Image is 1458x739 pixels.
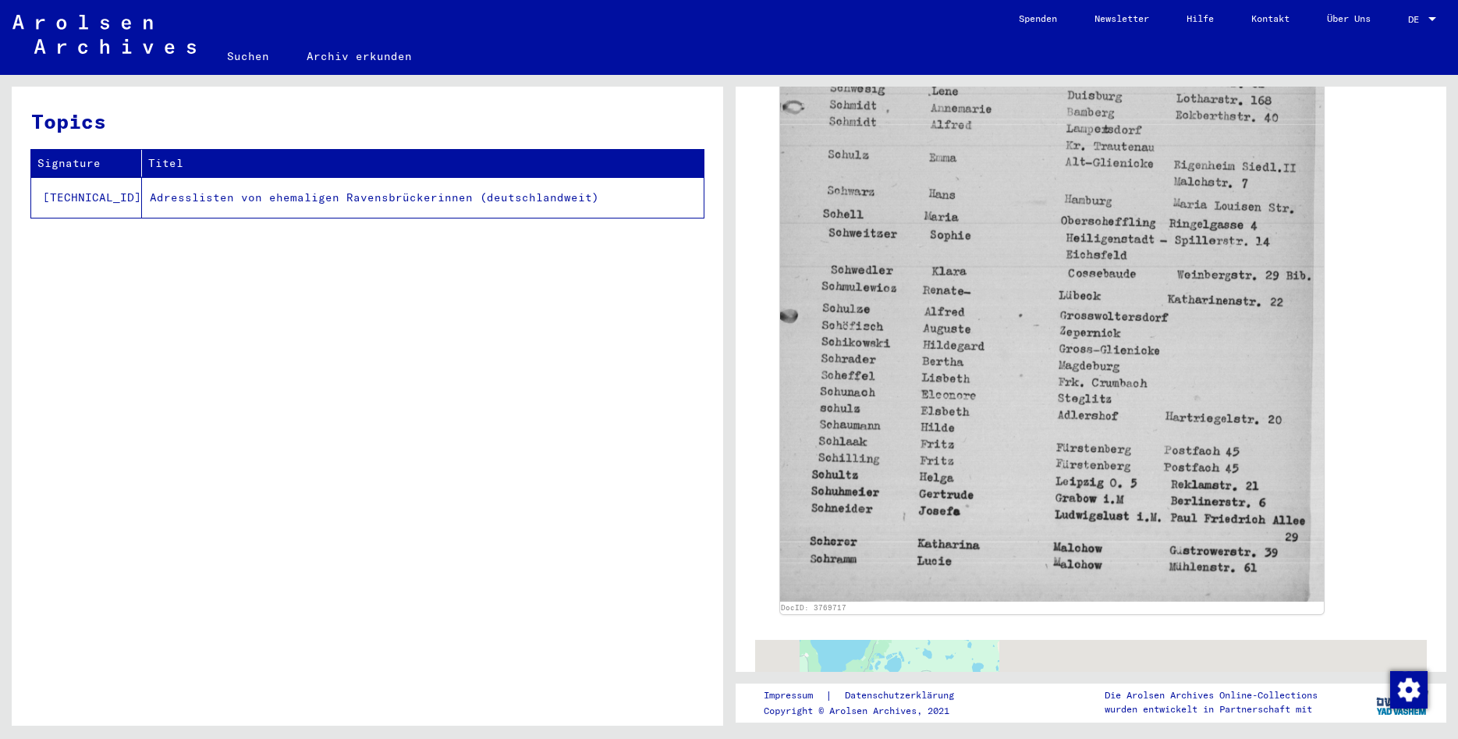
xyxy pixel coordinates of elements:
[1105,702,1318,716] p: wurden entwickelt in Partnerschaft mit
[832,687,973,704] a: Datenschutzerklärung
[1373,683,1431,722] img: yv_logo.png
[764,687,973,704] div: |
[1105,688,1318,702] p: Die Arolsen Archives Online-Collections
[12,15,196,54] img: Arolsen_neg.svg
[31,177,142,218] td: [TECHNICAL_ID]
[142,150,704,177] th: Titel
[1390,671,1428,709] img: Zustimmung ändern
[288,37,431,75] a: Archiv erkunden
[781,603,846,612] a: DocID: 3769717
[1408,14,1425,25] span: DE
[208,37,288,75] a: Suchen
[764,687,825,704] a: Impressum
[1389,670,1427,708] div: Zustimmung ändern
[31,106,703,137] h3: Topics
[142,177,704,218] td: Adresslisten von ehemaligen Ravensbrückerinnen (deutschlandweit)
[764,704,973,718] p: Copyright © Arolsen Archives, 2021
[31,150,142,177] th: Signature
